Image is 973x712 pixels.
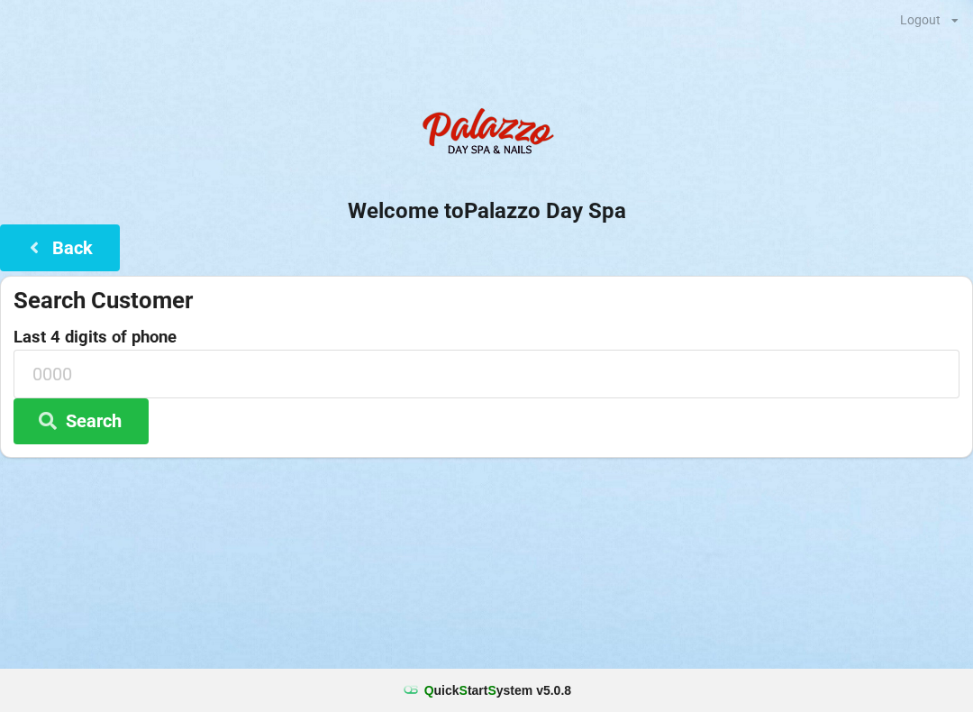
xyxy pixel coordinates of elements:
span: Q [424,683,434,698]
img: PalazzoDaySpaNails-Logo.png [414,98,559,170]
img: favicon.ico [402,681,420,699]
button: Search [14,398,149,444]
b: uick tart ystem v 5.0.8 [424,681,571,699]
label: Last 4 digits of phone [14,328,959,346]
div: Logout [900,14,941,26]
span: S [487,683,496,698]
div: Search Customer [14,286,959,315]
span: S [459,683,468,698]
input: 0000 [14,350,959,397]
